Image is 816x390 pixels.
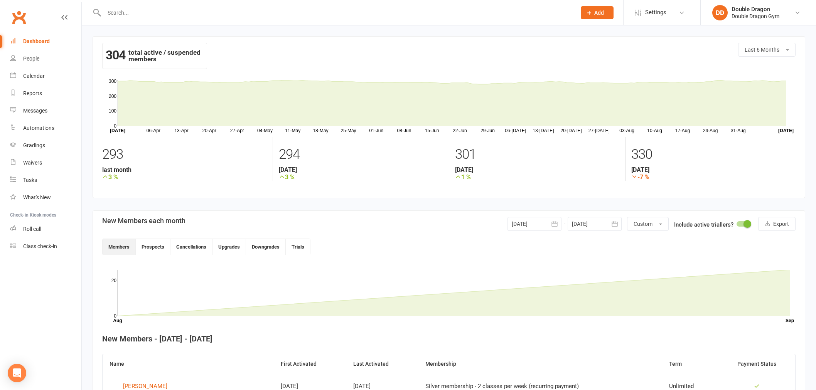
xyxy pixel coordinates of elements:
[732,6,779,13] div: Double Dragon
[102,166,267,173] strong: last month
[10,85,81,102] a: Reports
[738,43,796,57] button: Last 6 Months
[10,189,81,206] a: What's New
[170,239,212,255] button: Cancellations
[631,173,796,181] strong: -7 %
[674,220,733,229] label: Include active triallers?
[10,137,81,154] a: Gradings
[732,13,779,20] div: Double Dragon Gym
[102,7,571,18] input: Search...
[10,67,81,85] a: Calendar
[23,177,37,183] div: Tasks
[286,239,310,255] button: Trials
[455,166,619,173] strong: [DATE]
[23,90,42,96] div: Reports
[10,33,81,50] a: Dashboard
[10,238,81,255] a: Class kiosk mode
[8,364,26,382] div: Open Intercom Messenger
[102,143,267,166] div: 293
[23,194,51,200] div: What's New
[23,160,42,166] div: Waivers
[246,239,286,255] button: Downgrades
[23,38,50,44] div: Dashboard
[718,354,795,374] th: Payment Status
[279,166,443,173] strong: [DATE]
[106,49,125,61] strong: 304
[102,43,207,69] div: total active / suspended members
[23,125,54,131] div: Automations
[23,226,41,232] div: Roll call
[10,50,81,67] a: People
[9,8,29,27] a: Clubworx
[10,119,81,137] a: Automations
[631,166,796,173] strong: [DATE]
[103,239,136,255] button: Members
[279,173,443,181] strong: 3 %
[581,6,614,19] button: Add
[627,217,669,231] button: Custom
[102,335,796,343] h4: New Members - [DATE] - [DATE]
[103,354,274,374] th: Name
[23,73,45,79] div: Calendar
[102,173,267,181] strong: 3 %
[455,143,619,166] div: 301
[346,354,418,374] th: Last Activated
[645,4,666,21] span: Settings
[212,239,246,255] button: Upgrades
[274,354,346,374] th: First Activated
[279,143,443,166] div: 294
[10,102,81,119] a: Messages
[662,354,718,374] th: Term
[10,171,81,189] a: Tasks
[594,10,604,16] span: Add
[745,47,779,53] span: Last 6 Months
[631,143,796,166] div: 330
[23,142,45,148] div: Gradings
[455,173,619,181] strong: 1 %
[758,217,796,231] button: Export
[712,5,728,20] div: DD
[634,221,652,227] span: Custom
[23,243,57,249] div: Class check-in
[23,108,47,114] div: Messages
[10,220,81,238] a: Roll call
[102,217,185,225] h3: New Members each month
[23,55,39,62] div: People
[10,154,81,171] a: Waivers
[418,354,662,374] th: Membership
[136,239,170,255] button: Prospects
